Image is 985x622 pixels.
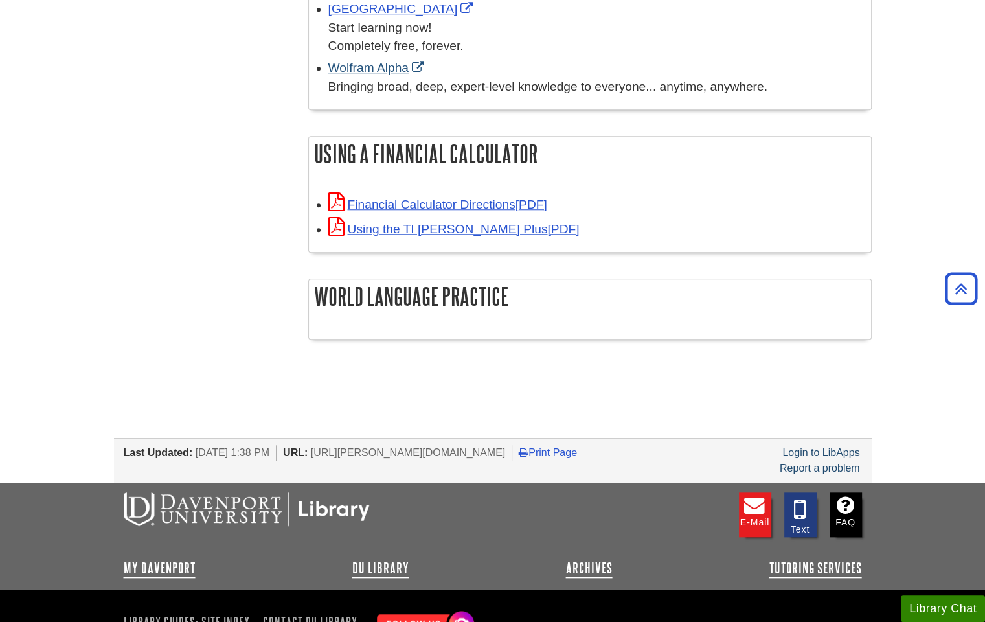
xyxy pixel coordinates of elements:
a: My Davenport [124,560,196,576]
a: Archives [566,560,613,576]
a: Tutoring Services [769,560,862,576]
a: Back to Top [940,280,982,297]
i: Print Page [519,447,528,457]
a: DU Library [352,560,409,576]
div: Start learning now! Completely free, forever. [328,19,865,56]
a: Link opens in new window [328,198,547,211]
img: DU Libraries [124,492,370,526]
span: URL: [283,447,308,458]
a: Link opens in new window [328,2,477,16]
h2: Using a Financial Calculator [309,137,871,171]
a: Text [784,492,817,537]
a: E-mail [739,492,771,537]
span: Last Updated: [124,447,193,458]
a: Link opens in new window [328,222,580,236]
a: Login to LibApps [782,447,859,458]
a: FAQ [830,492,862,537]
span: [DATE] 1:38 PM [196,447,269,458]
span: [URL][PERSON_NAME][DOMAIN_NAME] [311,447,506,458]
a: Report a problem [780,463,860,474]
button: Library Chat [901,595,985,622]
div: Bringing broad, deep, expert-level knowledge to everyone... anytime, anywhere. [328,78,865,97]
h2: World Language Practice [309,279,871,314]
a: Link opens in new window [328,61,427,75]
a: Print Page [519,447,577,458]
